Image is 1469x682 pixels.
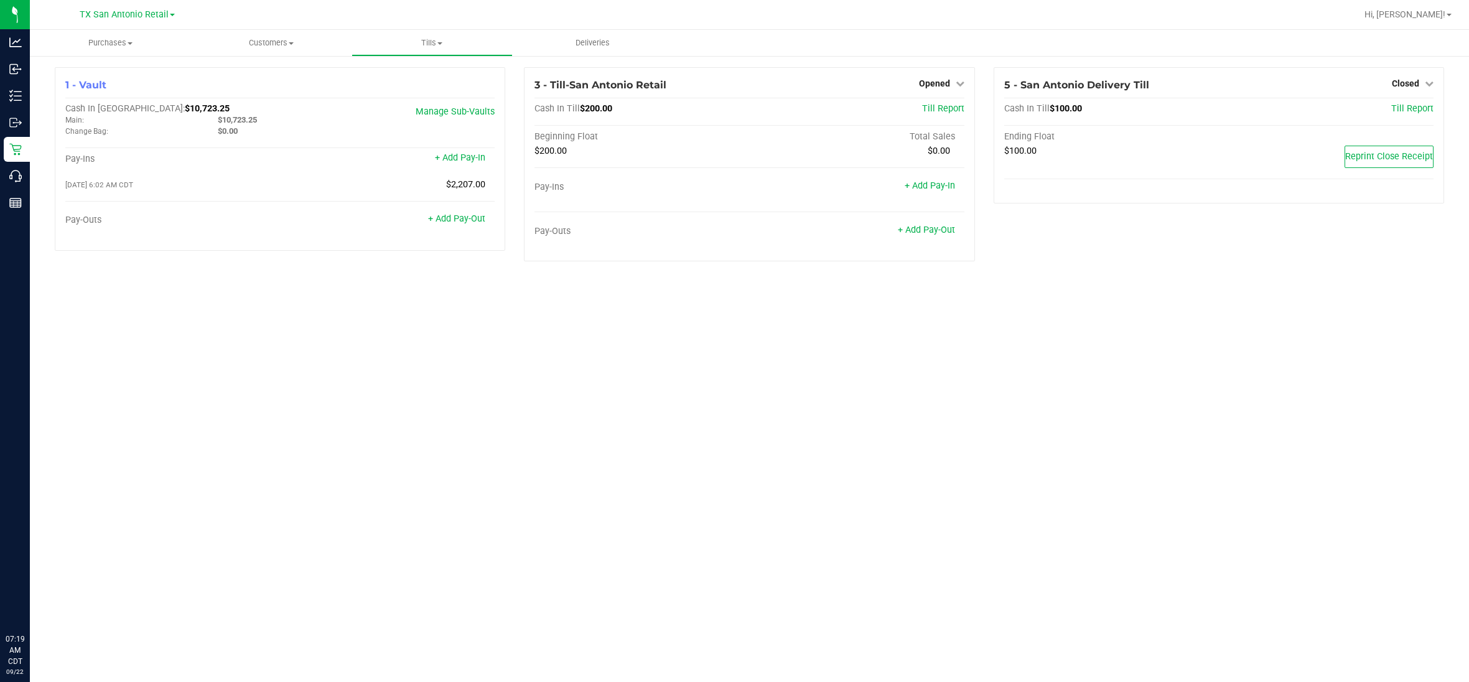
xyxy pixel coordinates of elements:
span: Purchases [30,37,191,49]
span: $100.00 [1004,146,1037,156]
a: Till Report [922,103,964,114]
span: Deliveries [559,37,627,49]
iframe: Resource center [12,582,50,620]
a: Customers [191,30,352,56]
div: Pay-Outs [65,215,280,226]
inline-svg: Inbound [9,63,22,75]
span: 5 - San Antonio Delivery Till [1004,79,1149,91]
span: $0.00 [928,146,950,156]
a: Manage Sub-Vaults [416,106,495,117]
span: $100.00 [1050,103,1082,114]
span: Tills [352,37,512,49]
span: $2,207.00 [446,179,485,190]
span: Hi, [PERSON_NAME]! [1364,9,1445,19]
a: Purchases [30,30,191,56]
a: + Add Pay-Out [428,213,485,224]
div: Total Sales [749,131,964,142]
inline-svg: Outbound [9,116,22,129]
div: Ending Float [1004,131,1219,142]
inline-svg: Reports [9,197,22,209]
span: $200.00 [580,103,612,114]
span: Cash In [GEOGRAPHIC_DATA]: [65,103,185,114]
span: $0.00 [218,126,238,136]
span: [DATE] 6:02 AM CDT [65,180,133,189]
span: Cash In Till [1004,103,1050,114]
div: Beginning Float [534,131,749,142]
span: $10,723.25 [185,103,230,114]
div: Pay-Ins [534,182,749,193]
button: Reprint Close Receipt [1345,146,1434,168]
p: 09/22 [6,667,24,676]
div: Pay-Ins [65,154,280,165]
span: Closed [1392,78,1419,88]
a: Tills [352,30,513,56]
a: + Add Pay-In [905,180,955,191]
span: 3 - Till-San Antonio Retail [534,79,666,91]
span: Change Bag: [65,127,108,136]
span: $200.00 [534,146,567,156]
inline-svg: Inventory [9,90,22,102]
a: Till Report [1391,103,1434,114]
div: Pay-Outs [534,226,749,237]
inline-svg: Retail [9,143,22,156]
p: 07:19 AM CDT [6,633,24,667]
a: Deliveries [513,30,674,56]
span: $10,723.25 [218,115,257,124]
span: Opened [919,78,950,88]
a: + Add Pay-Out [898,225,955,235]
a: + Add Pay-In [435,152,485,163]
span: TX San Antonio Retail [80,9,169,20]
span: Customers [192,37,352,49]
span: 1 - Vault [65,79,106,91]
span: Main: [65,116,84,124]
span: Cash In Till [534,103,580,114]
inline-svg: Analytics [9,36,22,49]
inline-svg: Call Center [9,170,22,182]
span: Reprint Close Receipt [1345,151,1433,162]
